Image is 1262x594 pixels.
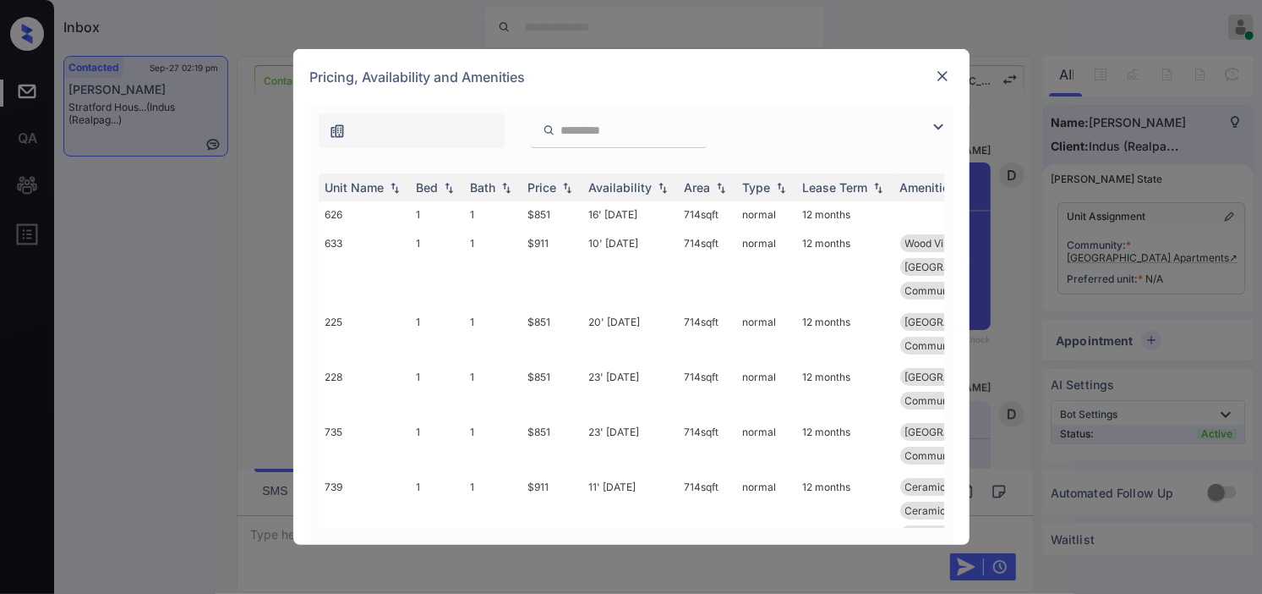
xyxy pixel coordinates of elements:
td: 1 [464,201,522,228]
td: 714 sqft [678,228,736,306]
span: [GEOGRAPHIC_DATA][PERSON_NAME]... [905,316,1099,328]
td: $851 [522,201,582,228]
td: 714 sqft [678,416,736,471]
img: icon-zuma [928,117,948,137]
td: 225 [319,306,410,361]
div: Price [528,180,557,195]
td: normal [736,416,796,471]
span: Wood Vinyl Dini... [905,237,987,250]
td: 1 [410,306,464,361]
span: Community Fee [905,394,981,407]
div: Bed [417,180,439,195]
td: 626 [319,201,410,228]
td: 16' [DATE] [582,201,678,228]
div: Lease Term [803,180,868,195]
img: sorting [498,182,515,194]
img: sorting [870,182,887,194]
span: Ceramic Tile Be... [905,504,990,517]
td: 1 [464,306,522,361]
td: 1 [464,361,522,416]
img: icon-zuma [329,123,346,140]
div: Amenities [900,180,957,195]
td: 23' [DATE] [582,416,678,471]
td: 12 months [796,416,893,471]
td: $851 [522,416,582,471]
div: Availability [589,180,653,195]
td: 12 months [796,306,893,361]
div: Unit Name [325,180,385,195]
span: Ceramic Tile Ba... [905,481,990,493]
td: 735 [319,416,410,471]
td: 1 [410,201,464,228]
td: 1 [410,361,464,416]
img: sorting [386,182,403,194]
td: normal [736,228,796,306]
span: [GEOGRAPHIC_DATA][PERSON_NAME]... [905,371,1099,383]
td: 228 [319,361,410,416]
td: 10' [DATE] [582,228,678,306]
td: $911 [522,228,582,306]
div: Pricing, Availability and Amenities [293,49,970,105]
img: sorting [773,182,789,194]
td: 1 [464,416,522,471]
td: 1 [464,228,522,306]
td: $851 [522,306,582,361]
div: Type [743,180,771,195]
img: sorting [713,182,729,194]
img: sorting [654,182,671,194]
span: Community Fee [905,339,981,352]
td: 12 months [796,201,893,228]
td: 1 [410,416,464,471]
span: [GEOGRAPHIC_DATA][PERSON_NAME]... [905,261,1099,273]
td: 714 sqft [678,306,736,361]
td: 23' [DATE] [582,361,678,416]
td: normal [736,201,796,228]
td: 714 sqft [678,361,736,416]
span: Community Fee [905,449,981,462]
td: 714 sqft [678,201,736,228]
img: sorting [559,182,576,194]
img: sorting [440,182,457,194]
img: icon-zuma [543,123,555,138]
td: $851 [522,361,582,416]
td: 12 months [796,361,893,416]
span: [GEOGRAPHIC_DATA][PERSON_NAME]... [905,426,1099,438]
td: 1 [410,228,464,306]
td: 633 [319,228,410,306]
div: Area [685,180,711,195]
div: Bath [471,180,496,195]
td: normal [736,306,796,361]
td: normal [736,361,796,416]
span: Community Fee [905,284,981,297]
img: close [934,68,951,85]
td: 12 months [796,228,893,306]
td: 20' [DATE] [582,306,678,361]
